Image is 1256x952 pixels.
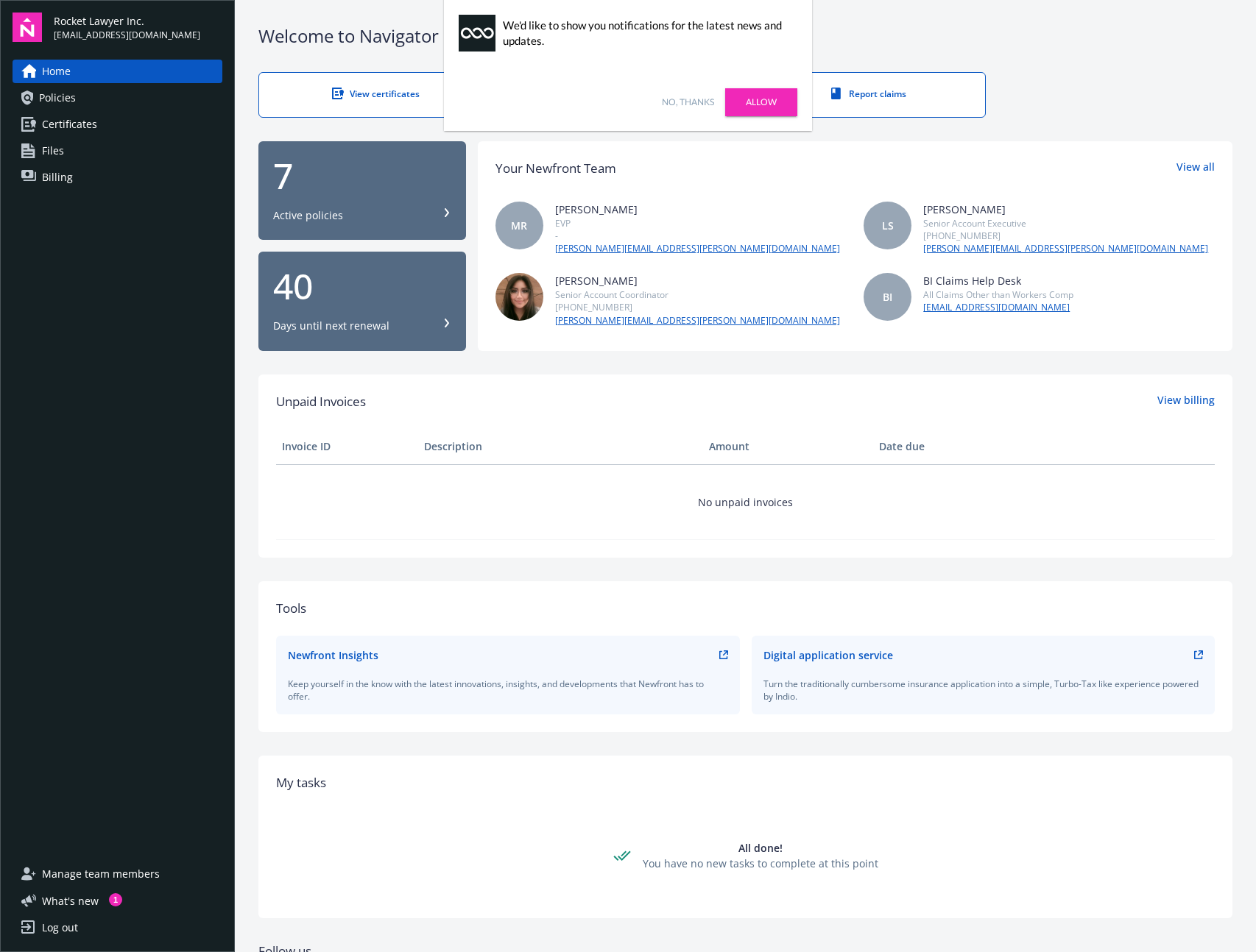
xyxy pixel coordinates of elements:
[276,464,1215,539] td: No unpaid invoices
[54,29,200,42] span: [EMAIL_ADDRESS][DOMAIN_NAME]
[258,141,466,241] button: 7Active policies
[258,72,493,118] a: View certificates
[273,269,451,304] div: 40
[923,217,1208,230] div: Senior Account Executive
[42,60,71,83] span: Home
[555,242,840,255] a: [PERSON_NAME][EMAIL_ADDRESS][PERSON_NAME][DOMAIN_NAME]
[923,230,1208,242] div: [PHONE_NUMBER]
[288,678,728,703] div: Keep yourself in the know with the latest innovations, insights, and developments that Newfront h...
[273,158,451,193] div: 7
[13,86,222,110] a: Policies
[662,96,714,109] a: No, thanks
[703,429,874,464] th: Amount
[13,893,122,909] button: What's new1
[555,217,840,230] div: EVP
[42,862,160,886] span: Manage team members
[555,288,840,301] div: Senior Account Coordinator
[1157,392,1215,411] a: View billing
[555,301,840,313] div: [PHONE_NUMBER]
[273,208,343,223] div: Active policies
[643,856,878,871] div: You have no new tasks to complete at this point
[13,139,222,163] a: Files
[418,429,702,464] th: Description
[1176,159,1215,178] a: View all
[276,599,1215,618] div: Tools
[555,230,840,242] div: -
[13,862,222,886] a: Manage team members
[763,647,893,663] div: Digital application service
[725,88,797,116] a: Allow
[42,113,97,136] span: Certificates
[13,13,42,42] img: navigator-logo.svg
[495,159,616,178] div: Your Newfront Team
[273,319,389,333] div: Days until next renewal
[923,242,1208,255] a: [PERSON_NAME][EMAIL_ADDRESS][PERSON_NAME][DOMAIN_NAME]
[555,202,840,217] div: [PERSON_NAME]
[923,301,1073,314] a: [EMAIL_ADDRESS][DOMAIN_NAME]
[13,60,222,83] a: Home
[54,13,222,42] button: Rocket Lawyer Inc.[EMAIL_ADDRESS][DOMAIN_NAME]
[763,678,1204,703] div: Turn the traditionally cumbersome insurance application into a simple, Turbo-Tax like experience ...
[511,218,527,233] span: MR
[882,218,894,233] span: LS
[782,88,956,100] div: Report claims
[643,840,878,856] div: All done!
[13,113,222,136] a: Certificates
[495,273,543,321] img: photo
[258,252,466,351] button: 40Days until next renewal
[289,88,463,100] div: View certificates
[42,166,73,189] span: Billing
[923,288,1073,301] div: All Claims Other than Workers Comp
[923,202,1208,217] div: [PERSON_NAME]
[54,13,200,29] span: Rocket Lawyer Inc.
[873,429,1015,464] th: Date due
[752,72,987,118] a: Report claims
[883,289,892,305] span: BI
[276,773,1215,792] div: My tasks
[109,893,122,906] div: 1
[923,273,1073,288] div: BI Claims Help Desk
[503,18,790,49] div: We'd like to show you notifications for the latest news and updates.
[555,314,840,327] a: [PERSON_NAME][EMAIL_ADDRESS][PERSON_NAME][DOMAIN_NAME]
[39,86,76,110] span: Policies
[13,166,222,189] a: Billing
[42,893,99,909] span: What ' s new
[276,429,418,464] th: Invoice ID
[42,139,64,163] span: Files
[42,916,78,939] div: Log out
[276,392,366,411] span: Unpaid Invoices
[288,647,378,663] div: Newfront Insights
[555,273,840,288] div: [PERSON_NAME]
[258,24,1232,49] div: Welcome to Navigator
